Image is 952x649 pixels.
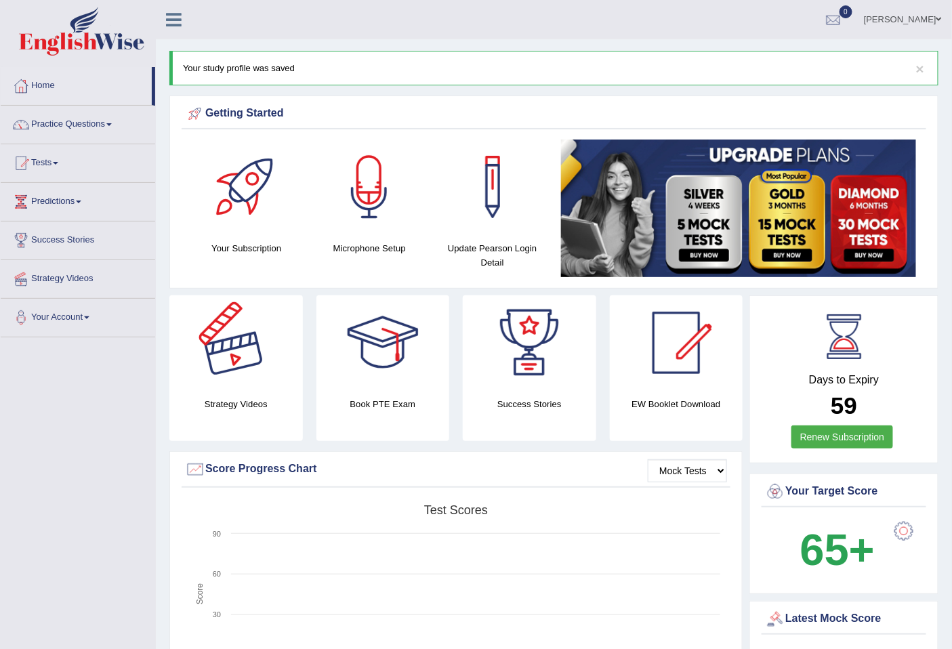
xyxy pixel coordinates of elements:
text: 30 [213,610,221,619]
a: Strategy Videos [1,260,155,294]
text: 60 [213,570,221,578]
span: 0 [840,5,853,18]
a: Practice Questions [1,106,155,140]
div: Your Target Score [765,482,923,502]
div: Latest Mock Score [765,609,923,629]
div: Your study profile was saved [169,51,938,85]
a: Tests [1,144,155,178]
a: Predictions [1,183,155,217]
h4: Book PTE Exam [316,397,450,411]
img: small5.jpg [561,140,917,277]
h4: EW Booklet Download [610,397,743,411]
h4: Microphone Setup [315,241,425,255]
h4: Success Stories [463,397,596,411]
div: Getting Started [185,104,923,124]
a: Home [1,67,152,101]
b: 59 [831,392,857,419]
h4: Strategy Videos [169,397,303,411]
a: Your Account [1,299,155,333]
a: Renew Subscription [791,425,894,448]
tspan: Test scores [424,503,488,517]
tspan: Score [195,583,205,605]
h4: Days to Expiry [765,374,923,386]
text: 90 [213,530,221,538]
button: × [916,62,924,76]
a: Success Stories [1,222,155,255]
h4: Your Subscription [192,241,302,255]
b: 65+ [800,525,875,574]
h4: Update Pearson Login Detail [438,241,547,270]
div: Score Progress Chart [185,459,727,480]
